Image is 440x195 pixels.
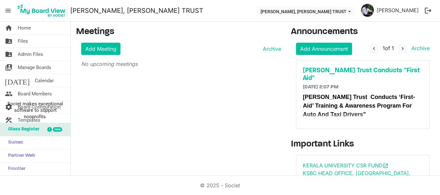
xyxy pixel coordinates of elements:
[369,44,378,54] button: navigate_before
[5,163,25,175] span: Frontier
[371,46,377,51] span: navigate_before
[303,94,415,118] span: [PERSON_NAME] Trust Conducts ‘First-Aid’ Training & Awareness Program For Auto And Taxi Drivers"
[5,87,13,100] span: people
[76,27,281,38] h3: Meetings
[53,127,62,132] div: new
[2,4,14,17] span: menu
[400,46,406,51] span: navigate_next
[5,74,30,87] span: [DATE]
[5,149,35,162] span: Partner Web
[383,45,385,51] span: 1
[303,162,388,169] a: KERALA UNIVERSITY CSR FUNDopen_in_new
[5,61,13,74] span: switch_account
[260,45,281,53] a: Archive
[5,136,23,149] span: Sumac
[81,43,120,55] a: Add Meeting
[200,182,240,189] a: © 2025 - Societ
[256,7,355,16] button: THERESA BHAVAN, IMMANUEL CHARITABLE TRUST dropdownbutton
[18,87,52,100] span: Board Members
[291,27,435,38] h3: Announcements
[303,170,418,184] a: KSBC HEAD OFFICE, [GEOGRAPHIC_DATA],[GEOGRAPHIC_DATA], [GEOGRAPHIC_DATA]
[361,4,374,17] img: hSUB5Hwbk44obJUHC4p8SpJiBkby1CPMa6WHdO4unjbwNk2QqmooFCj6Eu6u6-Q6MUaBHHRodFmU3PnQOABFnA_thumb.png
[16,3,68,19] img: My Board View Logo
[5,35,13,48] span: folder_shared
[409,45,430,51] a: Archive
[5,22,13,34] span: home
[421,4,435,17] button: logout
[18,22,31,34] span: Home
[18,48,43,61] span: Admin Files
[383,163,388,169] span: open_in_new
[303,67,423,82] a: [PERSON_NAME] Trust Conducts "First Aid"
[291,139,435,150] h3: Important Links
[296,43,352,55] a: Add Announcement
[70,4,203,17] a: [PERSON_NAME], [PERSON_NAME] TRUST
[3,101,68,120] span: Societ makes exceptional software to support nonprofits.
[374,4,421,17] a: [PERSON_NAME]
[18,61,51,74] span: Manage Boards
[18,35,28,48] span: Files
[398,44,407,54] button: navigate_next
[303,84,339,90] span: [DATE] 2:07 PM
[5,48,13,61] span: folder_shared
[35,74,54,87] span: Calendar
[81,60,281,68] p: No upcoming meetings
[16,3,70,19] a: My Board View Logo
[5,123,39,136] span: Glass Register
[383,45,394,51] span: of 1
